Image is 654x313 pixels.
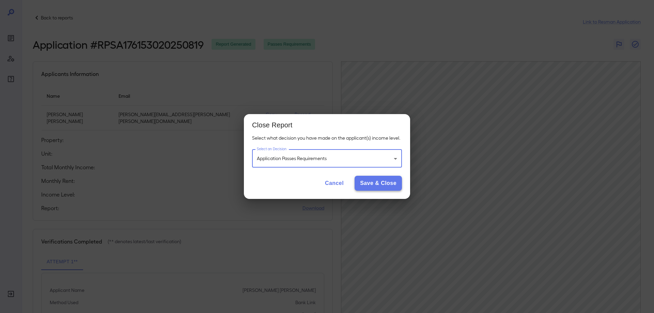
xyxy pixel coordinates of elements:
[355,176,402,191] button: Save & Close
[244,114,410,135] h2: Close Report
[257,146,286,152] label: Select an Decision
[252,150,402,168] div: Application Passes Requirements
[320,176,349,191] button: Cancel
[252,135,402,141] p: Select what decision you have made on the applicant(s) income level.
